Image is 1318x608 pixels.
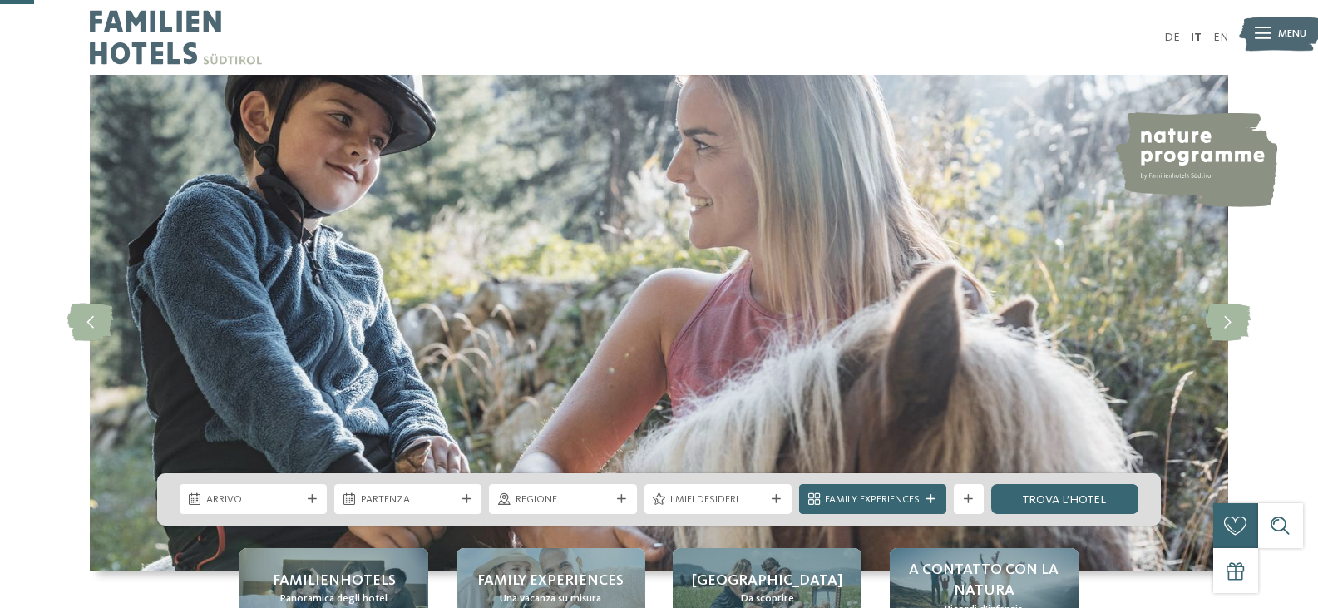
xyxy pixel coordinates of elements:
span: Una vacanza su misura [500,591,601,606]
span: I miei desideri [670,492,765,507]
a: EN [1213,32,1228,43]
span: Family experiences [477,571,624,591]
span: Regione [516,492,610,507]
span: Family Experiences [825,492,920,507]
span: Da scoprire [741,591,794,606]
img: nature programme by Familienhotels Südtirol [1113,112,1277,207]
span: Panoramica degli hotel [280,591,388,606]
span: A contatto con la natura [905,560,1064,601]
a: IT [1191,32,1202,43]
span: Arrivo [206,492,301,507]
a: trova l’hotel [991,484,1138,514]
span: Partenza [361,492,456,507]
span: [GEOGRAPHIC_DATA] [692,571,842,591]
span: Familienhotels [273,571,396,591]
img: Family hotel Alto Adige: the happy family places! [90,75,1228,571]
span: Menu [1278,27,1306,42]
a: DE [1164,32,1180,43]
